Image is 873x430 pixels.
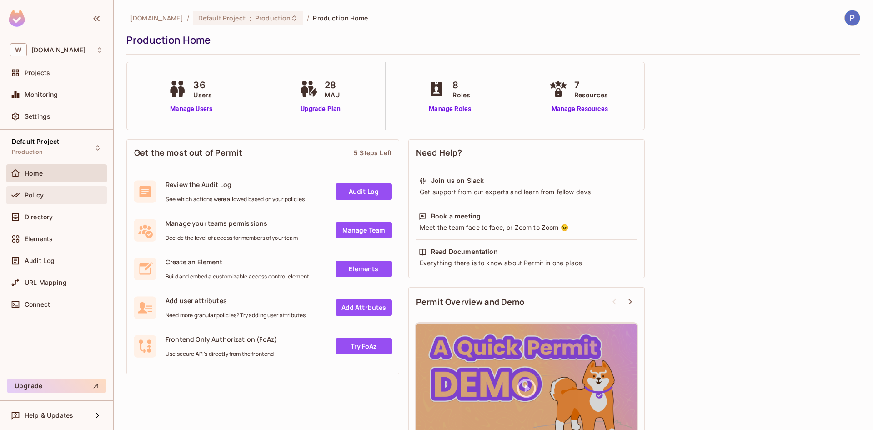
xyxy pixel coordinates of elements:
div: 5 Steps Left [354,148,391,157]
span: MAU [325,90,340,100]
span: 7 [574,78,608,92]
span: Production [255,14,291,22]
span: 28 [325,78,340,92]
a: Upgrade Plan [297,104,344,114]
span: W [10,43,27,56]
span: Use secure API's directly from the frontend [166,350,277,358]
button: Upgrade [7,379,106,393]
span: Production [12,148,43,156]
span: Production Home [313,14,368,22]
div: Production Home [126,33,856,47]
span: Get the most out of Permit [134,147,242,158]
span: Roles [452,90,470,100]
span: Projects [25,69,50,76]
li: / [187,14,189,22]
span: Home [25,170,43,177]
a: Manage Roles [425,104,475,114]
span: Create an Element [166,258,309,266]
span: Audit Log [25,257,55,264]
a: Audit Log [336,183,392,200]
a: Try FoAz [336,338,392,354]
a: Manage Resources [547,104,612,114]
a: Elements [336,261,392,277]
div: Everything there is to know about Permit in one place [419,258,634,268]
span: Need more granular policies? Try adding user attributes [166,312,306,319]
span: Need Help? [416,147,462,158]
div: Meet the team face to face, or Zoom to Zoom 😉 [419,223,634,232]
span: the active workspace [130,14,183,22]
span: Review the Audit Log [166,180,305,189]
span: Resources [574,90,608,100]
a: Add Attrbutes [336,299,392,316]
div: Read Documentation [431,247,498,256]
span: Users [193,90,212,100]
span: 8 [452,78,470,92]
span: Decide the level of access for members of your team [166,234,298,242]
span: Elements [25,235,53,243]
span: Frontend Only Authorization (FoAz) [166,335,277,344]
a: Manage Users [166,104,216,114]
span: 36 [193,78,212,92]
img: Pradeep Saini [845,10,860,25]
li: / [307,14,309,22]
span: URL Mapping [25,279,67,286]
img: SReyMgAAAABJRU5ErkJggg== [9,10,25,27]
span: Connect [25,301,50,308]
span: Help & Updates [25,412,73,419]
span: Default Project [198,14,246,22]
span: Build and embed a customizable access control element [166,273,309,280]
div: Join us on Slack [431,176,484,185]
span: Default Project [12,138,59,145]
span: Directory [25,213,53,221]
span: See which actions were allowed based on your policies [166,196,305,203]
span: Permit Overview and Demo [416,296,525,308]
a: Manage Team [336,222,392,238]
span: Workspace: withpronto.com [31,46,85,54]
span: Monitoring [25,91,58,98]
span: : [249,15,252,22]
span: Settings [25,113,50,120]
div: Get support from out experts and learn from fellow devs [419,187,634,197]
span: Policy [25,192,44,199]
span: Add user attributes [166,296,306,305]
span: Manage your teams permissions [166,219,298,228]
div: Book a meeting [431,212,481,221]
